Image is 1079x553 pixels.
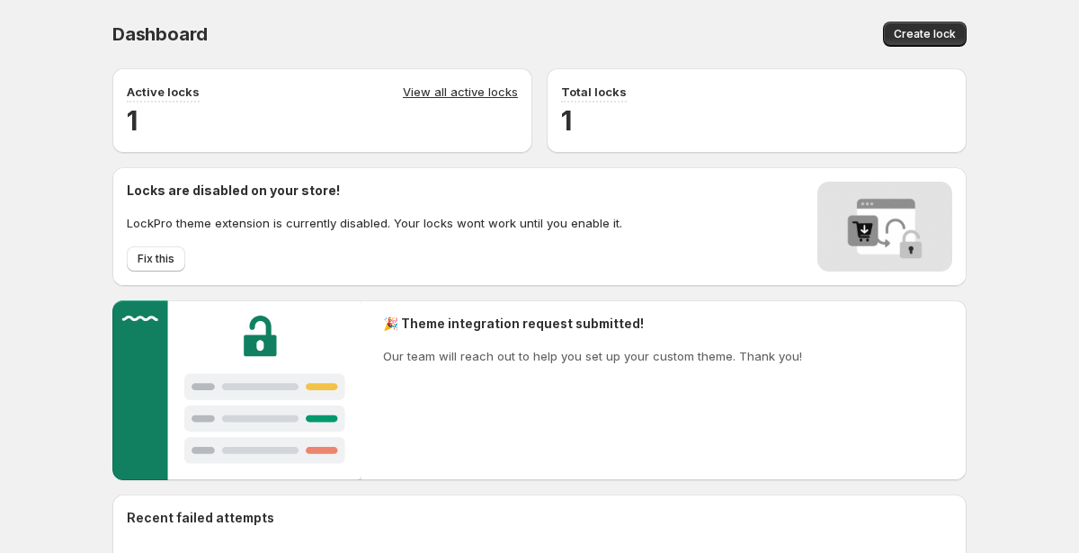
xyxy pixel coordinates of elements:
img: Locks disabled [817,182,952,272]
p: LockPro theme extension is currently disabled. Your locks wont work until you enable it. [127,214,622,232]
p: Active locks [127,83,200,101]
p: Total locks [561,83,627,101]
p: Our team will reach out to help you set up your custom theme. Thank you! [383,347,802,365]
h2: Locks are disabled on your store! [127,182,622,200]
span: Create lock [894,27,956,41]
span: Fix this [138,252,174,266]
button: Fix this [127,246,185,272]
h2: 1 [127,103,518,138]
button: Create lock [883,22,967,47]
h2: 🎉 Theme integration request submitted! [383,315,802,333]
a: View all active locks [403,83,518,103]
h2: 1 [561,103,952,138]
span: Dashboard [112,23,208,45]
img: Customer support [112,300,361,480]
h2: Recent failed attempts [127,509,274,527]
